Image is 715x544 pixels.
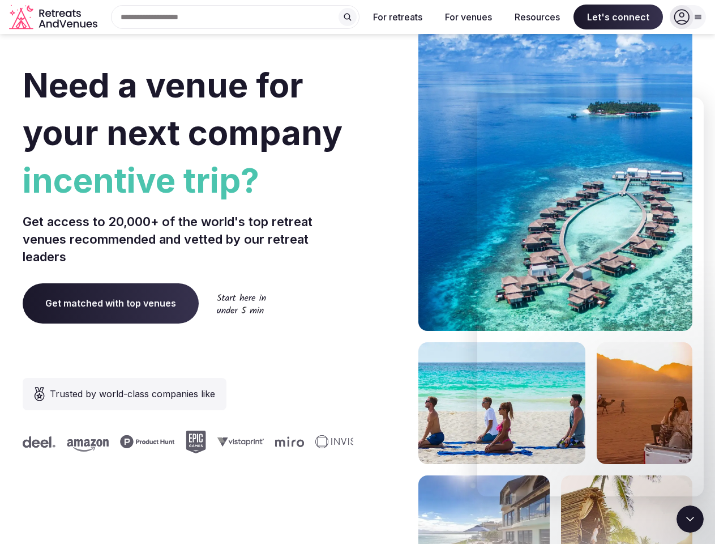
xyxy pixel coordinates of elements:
svg: Miro company logo [269,436,298,447]
button: Resources [506,5,569,29]
svg: Invisible company logo [309,435,371,449]
svg: Epic Games company logo [179,431,200,453]
iframe: Intercom live chat [477,97,704,496]
button: For venues [436,5,501,29]
span: Trusted by world-class companies like [50,387,215,401]
a: Get matched with top venues [23,283,199,323]
img: Start here in under 5 min [217,294,266,313]
svg: Deel company logo [16,436,49,448]
p: Get access to 20,000+ of the world's top retreat venues recommended and vetted by our retreat lea... [23,213,353,265]
button: For retreats [364,5,431,29]
svg: Vistaprint company logo [211,437,258,447]
span: incentive trip? [23,156,353,204]
iframe: Intercom live chat [677,505,704,533]
svg: Retreats and Venues company logo [9,5,100,30]
img: yoga on tropical beach [418,342,585,464]
span: Need a venue for your next company [23,65,342,153]
span: Let's connect [573,5,663,29]
a: Visit the homepage [9,5,100,30]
